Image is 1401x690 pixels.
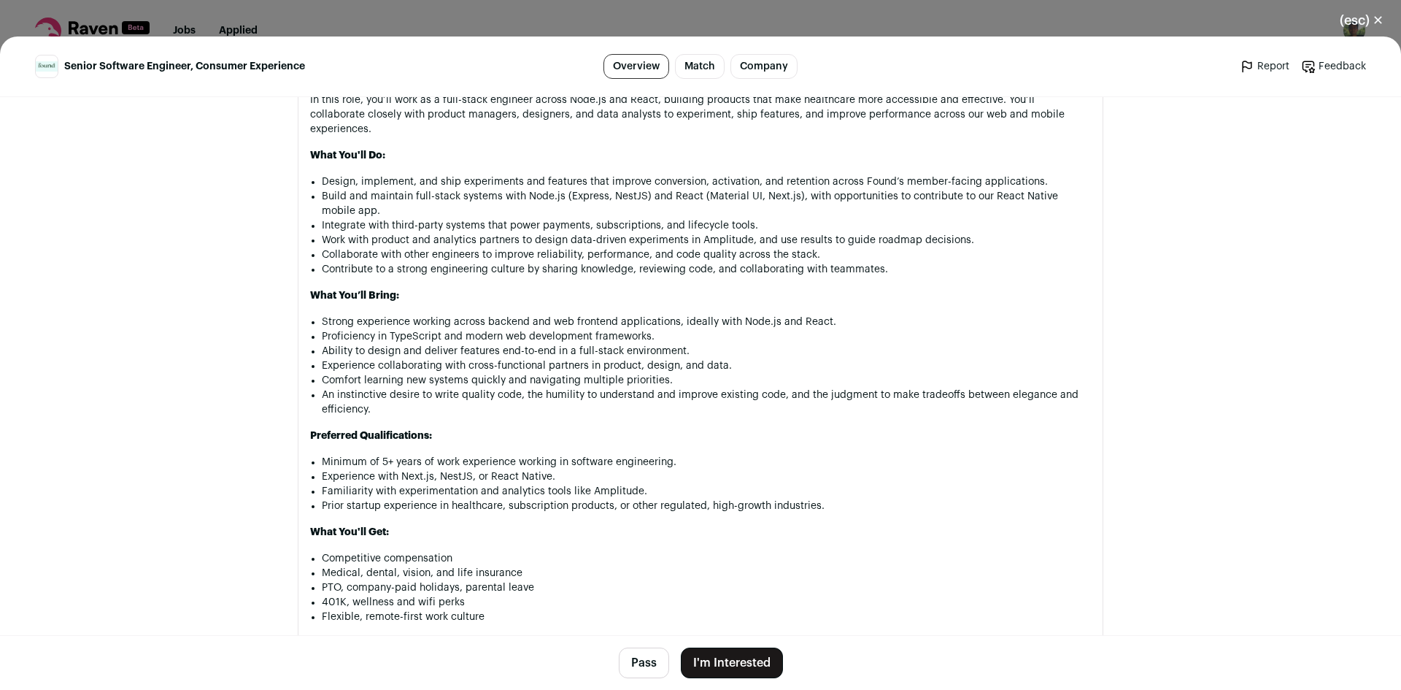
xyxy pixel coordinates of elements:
li: Prior startup experience in healthcare, subscription products, or other regulated, high-growth in... [322,499,1091,513]
li: Experience with Next.js, NestJS, or React Native. [322,469,1091,484]
strong: What You'll Get: [310,527,389,537]
li: Medical, dental, vision, and life insurance [322,566,1091,580]
li: Flexible, remote-first work culture [322,610,1091,624]
strong: What You’ll Bring: [310,291,399,301]
li: Comfort learning new systems quickly and navigating multiple priorities. [322,373,1091,388]
strong: What You'll Do: [310,150,385,161]
li: Minimum of 5+ years of work experience working in software engineering. [322,455,1091,469]
img: 4594f8e18b86b2428bde5cabb51e372f0e7907b76033b070d1df1bdbf03971eb [36,61,58,72]
li: Build and maintain full-stack systems with Node.js (Express, NestJS) and React (Material UI, Next... [322,189,1091,218]
p: In this role, you’ll work as a full-stack engineer across Node.js and React, building products th... [310,93,1091,137]
a: Company [730,54,798,79]
strong: Preferred Qualifications: [310,431,432,441]
li: Integrate with third-party systems that power payments, subscriptions, and lifecycle tools. [322,218,1091,233]
a: Feedback [1301,59,1366,74]
a: Report [1240,59,1289,74]
button: Pass [619,648,669,678]
li: Work with product and analytics partners to design data-driven experiments in Amplitude, and use ... [322,233,1091,248]
span: Senior Software Engineer, Consumer Experience [64,59,305,74]
li: Ability to design and deliver features end-to-end in a full-stack environment. [322,344,1091,359]
li: Proficiency in TypeScript and modern web development frameworks. [322,329,1091,344]
a: Match [675,54,725,79]
li: Competitive compensation [322,551,1091,566]
li: 401K, wellness and wifi perks [322,595,1091,610]
li: Collaborate with other engineers to improve reliability, performance, and code quality across the... [322,248,1091,262]
li: Experience collaborating with cross-functional partners in product, design, and data. [322,359,1091,373]
li: Familiarity with experimentation and analytics tools like Amplitude. [322,484,1091,499]
button: Close modal [1322,4,1401,37]
a: Overview [603,54,669,79]
li: Contribute to a strong engineering culture by sharing knowledge, reviewing code, and collaboratin... [322,262,1091,277]
li: An instinctive desire to write quality code, the humility to understand and improve existing code... [322,388,1091,417]
li: PTO, company-paid holidays, parental leave [322,580,1091,595]
button: I'm Interested [681,648,783,678]
li: Strong experience working across backend and web frontend applications, ideally with Node.js and ... [322,315,1091,329]
li: Design, implement, and ship experiments and features that improve conversion, activation, and ret... [322,175,1091,189]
